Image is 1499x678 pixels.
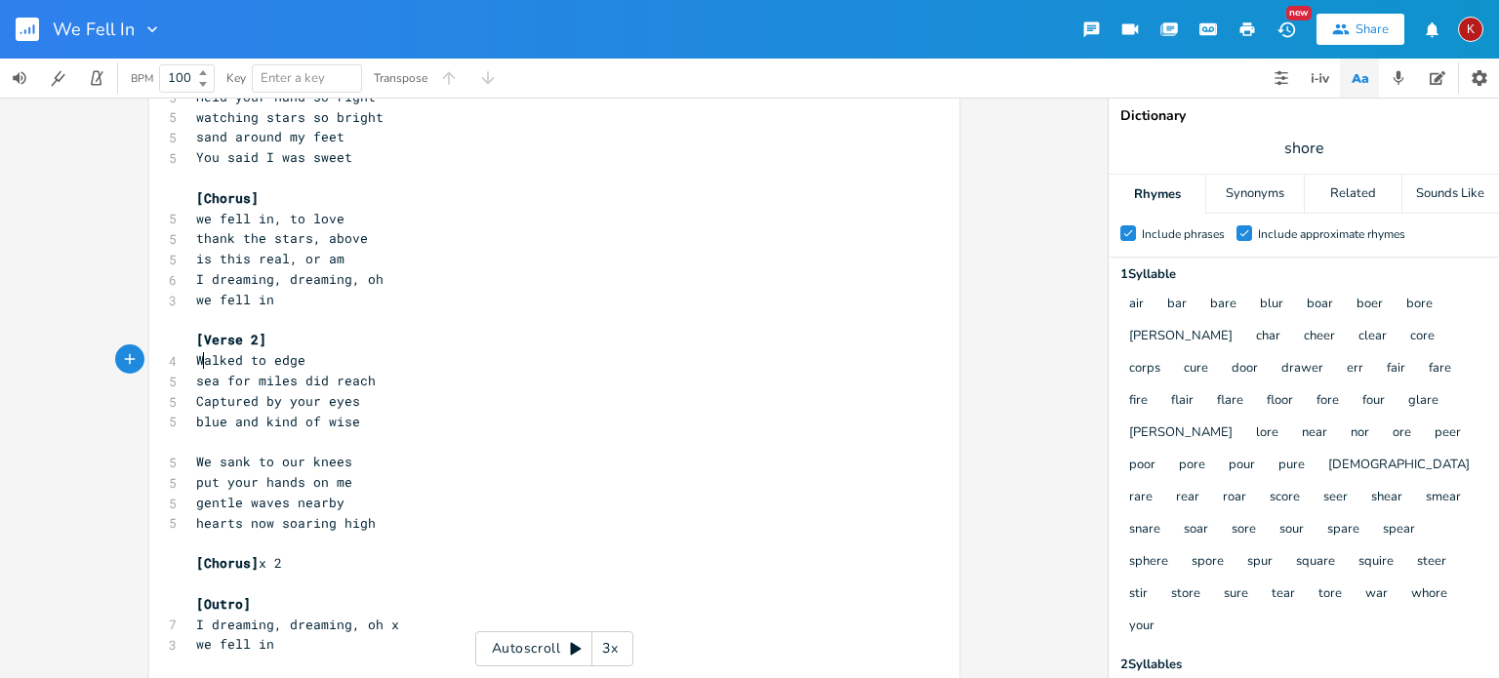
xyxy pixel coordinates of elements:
div: Rhymes [1109,175,1205,214]
button: bar [1167,297,1187,313]
button: [DEMOGRAPHIC_DATA] [1328,458,1470,474]
button: [PERSON_NAME] [1129,329,1233,345]
button: soar [1184,522,1208,538]
div: Include phrases [1142,228,1225,240]
button: sour [1279,522,1304,538]
button: fare [1429,361,1451,378]
button: boer [1357,297,1383,313]
span: hearts now soaring high [196,514,376,532]
button: your [1129,618,1155,635]
div: Related [1305,175,1401,214]
span: is this real, or am [196,250,344,267]
button: near [1302,425,1327,442]
button: nor [1351,425,1369,442]
div: kerynlee24 [1458,17,1483,42]
button: core [1410,329,1435,345]
span: I dreaming, dreaming, oh x [196,616,399,633]
span: sand around my feet [196,128,344,145]
button: air [1129,297,1144,313]
button: steer [1417,554,1446,571]
button: err [1347,361,1363,378]
button: cure [1184,361,1208,378]
button: smear [1426,490,1461,506]
button: K [1458,7,1483,52]
button: lore [1256,425,1278,442]
div: 1 Syllable [1120,268,1487,281]
span: x 2 [196,554,282,572]
button: ore [1393,425,1411,442]
button: fire [1129,393,1148,410]
span: sea for miles did reach [196,372,376,389]
button: tear [1272,586,1295,603]
button: bore [1406,297,1433,313]
button: pure [1278,458,1305,474]
button: score [1270,490,1300,506]
button: floor [1267,393,1293,410]
button: whore [1411,586,1447,603]
button: boar [1307,297,1333,313]
button: spur [1247,554,1273,571]
span: [Chorus] [196,189,259,207]
button: corps [1129,361,1160,378]
div: 3x [592,631,628,666]
div: Include approximate rhymes [1258,228,1405,240]
button: fair [1387,361,1405,378]
span: gentle waves nearby [196,494,344,511]
button: flair [1171,393,1194,410]
button: sphere [1129,554,1168,571]
button: sore [1232,522,1256,538]
div: Sounds Like [1402,175,1499,214]
button: rear [1176,490,1199,506]
button: snare [1129,522,1160,538]
button: Share [1317,14,1404,45]
button: tore [1318,586,1342,603]
button: poor [1129,458,1155,474]
button: pore [1179,458,1205,474]
button: rare [1129,490,1153,506]
div: Key [226,72,246,84]
button: spare [1327,522,1359,538]
button: drawer [1281,361,1323,378]
button: shear [1371,490,1402,506]
span: we fell in [196,291,274,308]
span: Walked to edge [196,351,305,369]
span: [Outro] [196,595,251,613]
button: door [1232,361,1258,378]
button: bare [1210,297,1236,313]
button: store [1171,586,1200,603]
span: put your hands on me [196,473,352,491]
button: glare [1408,393,1438,410]
span: [Verse 2] [196,331,266,348]
span: I dreaming, dreaming, oh [196,270,384,288]
span: blue and kind of wise [196,413,360,430]
span: We Fell In [53,20,135,38]
div: Transpose [374,72,427,84]
button: spear [1383,522,1415,538]
button: char [1256,329,1280,345]
button: stir [1129,586,1148,603]
span: Captured by your eyes [196,392,360,410]
span: You said I was sweet [196,148,352,166]
button: sure [1224,586,1248,603]
button: cheer [1304,329,1335,345]
button: clear [1358,329,1387,345]
span: we fell in [196,635,274,653]
span: thank the stars, above [196,229,368,247]
button: roar [1223,490,1246,506]
div: 2 Syllable s [1120,658,1487,671]
span: Held your hand so right [196,88,376,105]
span: Enter a key [261,69,325,87]
button: [PERSON_NAME] [1129,425,1233,442]
button: peer [1435,425,1461,442]
div: Synonyms [1206,175,1303,214]
button: square [1296,554,1335,571]
span: watching stars so bright [196,108,384,126]
div: Share [1356,20,1389,38]
button: war [1365,586,1388,603]
div: Autoscroll [475,631,633,666]
button: pour [1229,458,1255,474]
span: shore [1284,138,1324,160]
button: fore [1317,393,1339,410]
button: blur [1260,297,1283,313]
span: we fell in, to love [196,210,344,227]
